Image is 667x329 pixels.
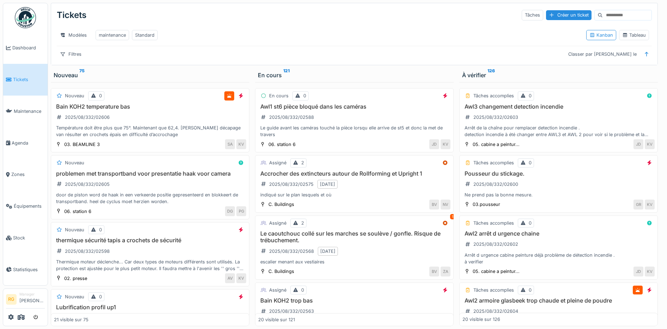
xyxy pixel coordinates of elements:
h3: thermique sécurité tapis a crochets de sécurité [54,237,246,244]
div: door de piston word de haak in een verkeerde positie gepresenteerd en blokkeert de transportband.... [54,191,246,205]
div: 06. station 6 [64,208,91,215]
div: JD [633,267,643,276]
h3: Pousseur du stickage. [462,170,655,177]
a: Statistiques [3,254,48,285]
div: 20 visible sur 126 [462,316,500,323]
div: JD [633,139,643,149]
div: Nouveau [65,293,84,300]
span: Statistiques [13,266,45,273]
div: 2025/08/332/02588 [269,114,314,121]
div: Kanban [589,32,613,38]
div: 2025/08/332/02606 [65,114,110,121]
div: Créer un ticket [546,10,592,20]
div: 2025/08/332/02603 [473,114,518,121]
div: 0 [303,92,306,99]
div: Thermique moteur déclenche... Car deux types de moteurs différents sont utilisés. La protection e... [54,258,246,272]
a: Équipements [3,190,48,222]
h3: Awl2 arrêt d urgence chaine [462,230,655,237]
div: 0 [99,226,102,233]
div: 0 [99,92,102,99]
div: 2025/08/332/02604 [473,308,518,315]
div: Tâches [522,10,543,20]
div: Arrêt d urgence cabine peinture déjà problème de détection incendie . à verifier [462,252,655,265]
div: escalier menant aux vestiaires [258,258,450,265]
div: Ne prend pas la bonne mesure. [462,191,655,198]
div: 2025/08/332/02598 [65,248,110,255]
div: 0 [301,287,304,293]
h3: Awl2 armoire glasbeek trop chaude et pleine de poudre [462,297,655,304]
img: Badge_color-CXgf-gQk.svg [15,7,36,28]
div: maintenance [99,32,126,38]
sup: 126 [487,71,495,79]
div: En cours [258,71,451,79]
div: 0 [529,159,532,166]
div: 0 [99,293,102,300]
div: 1 [450,214,455,219]
div: Nouveau [65,92,84,99]
div: Tâches accomplies [473,92,514,99]
a: Tickets [3,64,48,96]
div: BV [429,267,439,276]
div: DG [225,206,235,216]
div: ZA [441,267,450,276]
div: [DATE] [320,181,335,188]
div: 2025/08/332/02575 [269,181,314,188]
div: C. Buildings [268,201,294,208]
div: 2025/08/332/02602 [473,241,518,248]
div: Nouveau [54,71,247,79]
span: Stock [13,234,45,241]
div: Température doit être plus que 75°. Maintenant que 62,4. [PERSON_NAME] décapage van résulter en c... [54,124,246,138]
div: KV [441,139,450,149]
div: KV [236,273,246,283]
div: Tâches accomplies [473,159,514,166]
a: Maintenance [3,96,48,127]
div: 0 [529,287,532,293]
div: KV [236,139,246,149]
a: Dashboard [3,32,48,64]
a: RG Manager[PERSON_NAME] [6,292,45,309]
span: Dashboard [12,44,45,51]
div: KV [645,139,655,149]
div: 2 [301,220,304,226]
div: BV [429,200,439,209]
div: 20 visible sur 121 [258,316,295,323]
div: Modèles [57,30,90,40]
div: Tâches accomplies [473,220,514,226]
div: Tableau [622,32,646,38]
div: 2 [301,159,304,166]
div: Tickets [57,6,86,24]
div: Filtres [57,49,85,59]
div: Nouveau [65,159,84,166]
h3: Awl3 changement detection incendie [462,103,655,110]
li: [PERSON_NAME] [19,292,45,307]
div: 05. cabine a peintur... [473,268,520,275]
span: Zones [11,171,45,178]
div: En cours [269,92,289,99]
div: 03.pousseur [473,201,500,208]
h3: Bain KOH2 temperature bas [54,103,246,110]
div: KV [645,267,655,276]
h3: Le caoutchouc collé sur les marches se soulève / gonfle. Risque de trébuchement. [258,230,450,244]
sup: 75 [79,71,85,79]
h3: Lubrification profil up1 [54,304,246,311]
div: 21 visible sur 75 [54,316,89,323]
a: Agenda [3,127,48,159]
div: indiqué sur le plan lesquels et où [258,191,450,198]
div: 06. station 6 [268,141,296,148]
div: GR [633,200,643,209]
div: À vérifier [462,71,655,79]
h3: Bain KOH2 trop bas [258,297,450,304]
div: 03. BEAMLINE 3 [64,141,100,148]
div: Arrêt de la chaîne pour remplacer detection incendie . detection incendie à été changer entre AWL... [462,124,655,138]
h3: problemen met transportband voor presentatie haak voor camera [54,170,246,177]
div: 2025/08/332/02600 [473,181,518,188]
div: [DATE] [320,248,335,255]
span: Agenda [12,140,45,146]
div: Manager [19,292,45,297]
a: Stock [3,222,48,254]
div: Classer par [PERSON_NAME] le [565,49,640,59]
div: 2025/08/332/02568 [269,248,314,255]
div: SA [225,139,235,149]
div: KV [645,200,655,209]
div: 05. cabine a peintur... [473,141,520,148]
